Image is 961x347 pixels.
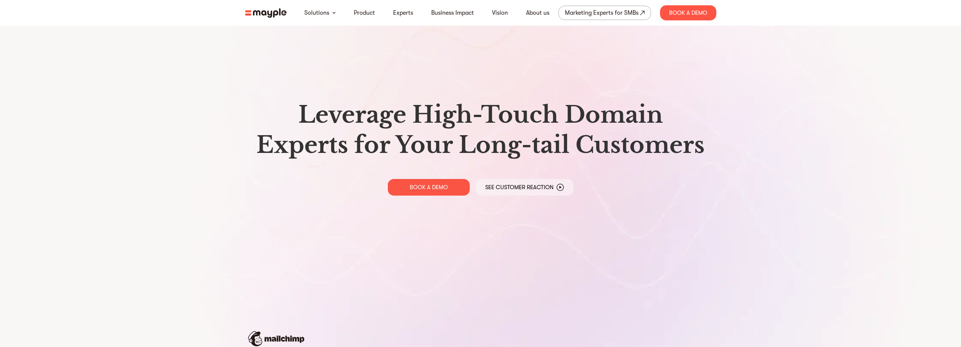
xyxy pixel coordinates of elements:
[248,331,304,346] img: mailchimp-logo
[565,8,639,18] div: Marketing Experts for SMBs
[660,5,716,20] div: Book A Demo
[304,8,329,17] a: Solutions
[526,8,549,17] a: About us
[393,8,413,17] a: Experts
[410,184,448,191] p: BOOK A DEMO
[485,184,554,191] p: See Customer Reaction
[251,100,710,160] h1: Leverage High-Touch Domain Experts for Your Long-tail Customers
[332,12,336,14] img: arrow-down
[476,179,574,196] a: See Customer Reaction
[492,8,508,17] a: Vision
[388,179,470,196] a: BOOK A DEMO
[558,6,651,20] a: Marketing Experts for SMBs
[431,8,474,17] a: Business Impact
[245,8,287,18] img: mayple-logo
[354,8,375,17] a: Product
